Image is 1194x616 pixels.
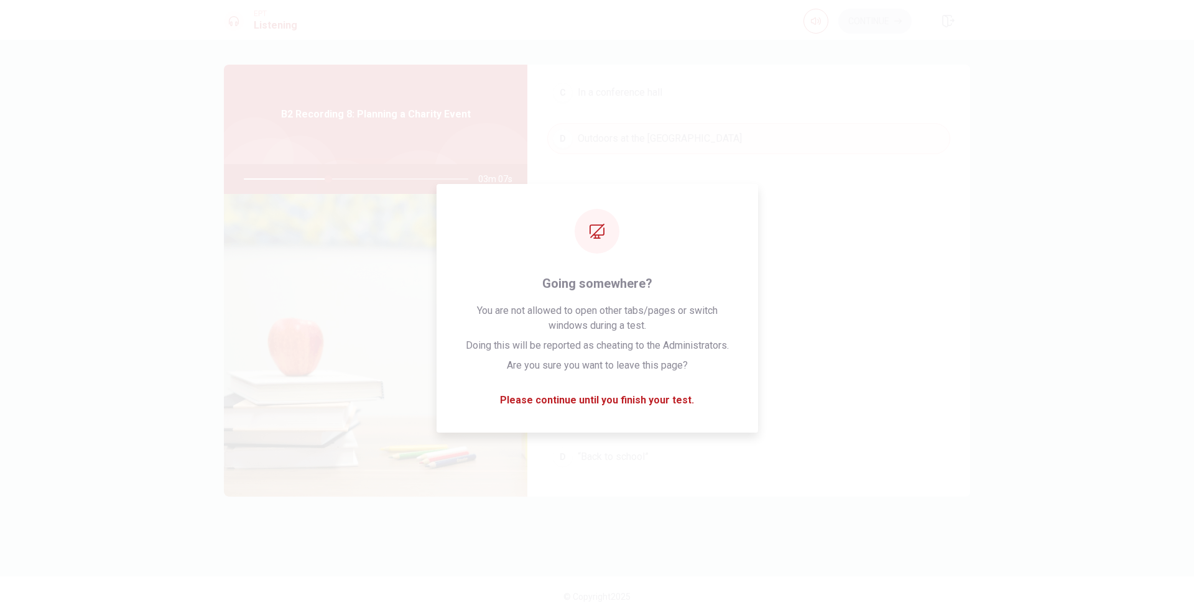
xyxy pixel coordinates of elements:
div: B [553,355,573,375]
div: C [553,401,573,421]
div: A [553,309,573,329]
button: A“Support the Future” [547,303,950,334]
span: 03m 07s [478,164,522,194]
button: B“Celebrate Nature” [547,349,950,380]
span: “Support the Future” [578,311,665,326]
span: “Back to school” [578,449,649,464]
span: B2 Recording 8: Planning a Charity Event [281,107,471,122]
button: CIn a conference hall [547,77,950,108]
span: “Celebrate Nature” [578,357,658,372]
div: D [553,129,573,149]
h1: Listening [254,18,297,33]
div: C [553,83,573,103]
button: C“Celebrate Community” [547,395,950,426]
span: Outdoors at the [GEOGRAPHIC_DATA] [578,131,742,146]
span: “Celebrate Community” [578,403,678,418]
img: B2 Recording 8: Planning a Charity Event [224,194,527,497]
span: © Copyright 2025 [563,592,631,602]
button: DOutdoors at the [GEOGRAPHIC_DATA] [547,123,950,154]
div: D [553,447,573,467]
span: EPT [254,9,297,18]
h4: Question 8 [547,229,950,249]
button: D“Back to school” [547,441,950,472]
span: In a conference hall [578,85,662,100]
span: What theme does the woman propose? [547,264,950,278]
